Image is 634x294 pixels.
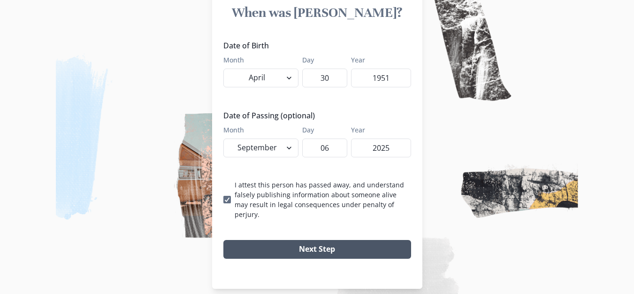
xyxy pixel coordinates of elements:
[223,4,411,21] h1: When was [PERSON_NAME]?
[223,40,405,51] legend: Date of Birth
[223,240,411,259] button: Next Step
[223,125,293,135] label: Month
[223,55,293,65] label: Month
[351,125,405,135] label: Year
[302,55,342,65] label: Day
[302,125,342,135] label: Day
[351,55,405,65] label: Year
[223,110,405,121] legend: Date of Passing (optional)
[235,180,411,219] p: I attest this person has passed away, and understand falsely publishing information about someone...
